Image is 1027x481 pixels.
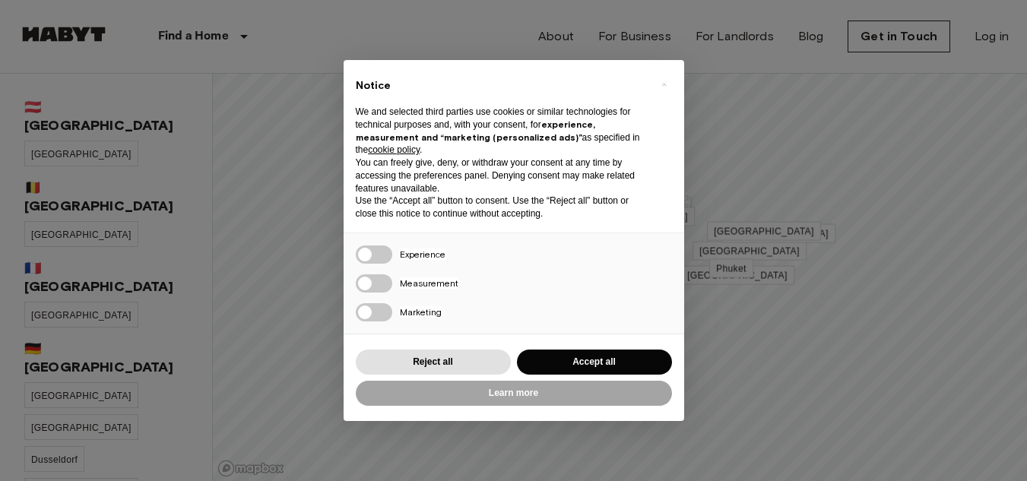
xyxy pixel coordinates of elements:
p: You can freely give, deny, or withdraw your consent at any time by accessing the preferences pane... [356,157,648,195]
p: We and selected third parties use cookies or similar technologies for technical purposes and, wit... [356,106,648,157]
span: Marketing [400,306,442,318]
button: Close this notice [652,72,677,97]
button: Learn more [356,381,672,406]
span: Experience [400,248,445,260]
span: × [661,75,667,93]
span: Measurement [400,277,458,289]
button: Accept all [517,350,672,375]
p: Use the “Accept all” button to consent. Use the “Reject all” button or close this notice to conti... [356,195,648,220]
strong: experience, measurement and “marketing (personalized ads)” [356,119,595,143]
button: Reject all [356,350,511,375]
a: cookie policy [368,144,420,155]
h2: Notice [356,78,648,93]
